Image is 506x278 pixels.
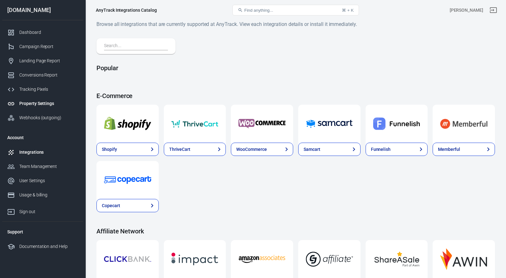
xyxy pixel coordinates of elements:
button: Find anything...⌘ + K [232,5,359,15]
div: Property Settings [19,100,78,107]
a: WooCommerce [231,105,293,143]
a: WooCommerce [231,143,293,156]
div: Shopify [102,146,117,153]
div: Team Management [19,163,78,170]
img: ClickBank [104,248,151,270]
li: Support [2,224,83,239]
a: Team Management [2,159,83,174]
a: Copecart [96,199,159,212]
a: Campaign Report [2,40,83,54]
a: CJ [298,240,361,278]
img: Samcart [306,112,353,135]
img: Impact [171,248,219,270]
a: User Settings [2,174,83,188]
div: Funnelish [371,146,391,153]
div: Webhooks (outgoing) [19,114,78,121]
div: Account id: zL4j7kky [450,7,483,14]
div: Landing Page Report [19,58,78,64]
a: Sign out [2,202,83,219]
a: Samcart [298,143,361,156]
a: Samcart [298,105,361,143]
a: ThriveCart [164,143,226,156]
div: User Settings [19,177,78,184]
a: Amazon Associates [231,240,293,278]
div: Integrations [19,149,78,156]
img: WooCommerce [238,112,286,135]
a: Memberful [433,105,495,143]
img: Copecart [104,169,151,191]
img: Funnelish [373,112,420,135]
a: Tracking Pixels [2,82,83,96]
a: ThriveCart [164,105,226,143]
div: Dashboard [19,29,78,36]
div: Sign out [19,208,78,215]
img: Amazon Associates [238,248,286,270]
div: AnyTrack Integrations Catalog [96,7,157,13]
div: Tracking Pixels [19,86,78,93]
a: Conversions Report [2,68,83,82]
h4: Affiliate Network [96,227,495,235]
div: Usage & billing [19,192,78,198]
div: [DOMAIN_NAME] [2,7,83,13]
a: Funnelish [366,105,428,143]
a: Funnelish [366,143,428,156]
div: Conversions Report [19,72,78,78]
a: Memberful [433,143,495,156]
div: Copecart [102,202,120,209]
a: Landing Page Report [2,54,83,68]
a: ClickBank [96,240,159,278]
div: Memberful [438,146,460,153]
a: Property Settings [2,96,83,111]
a: Copecart [96,161,159,199]
li: Account [2,130,83,145]
img: CJ [306,248,353,270]
img: ShareASale [373,248,420,270]
img: Memberful [440,112,487,135]
a: Dashboard [2,25,83,40]
a: ShareASale [366,240,428,278]
h6: Browse all integrations that are currently supported at AnyTrack. View each integration details o... [96,20,495,28]
h4: Popular [96,64,495,72]
img: Shopify [104,112,151,135]
a: Shopify [96,143,159,156]
a: Usage & billing [2,188,83,202]
a: Webhooks (outgoing) [2,111,83,125]
a: Integrations [2,145,83,159]
img: ThriveCart [171,112,219,135]
input: Search... [104,42,165,50]
a: Awin [433,240,495,278]
img: Awin [440,248,487,270]
div: ⌘ + K [342,8,354,13]
div: ThriveCart [169,146,191,153]
h4: E-Commerce [96,92,495,100]
a: Shopify [96,105,159,143]
div: WooCommerce [236,146,267,153]
a: Sign out [486,3,501,18]
div: Campaign Report [19,43,78,50]
div: Documentation and Help [19,243,78,250]
div: Samcart [304,146,320,153]
span: Find anything... [244,8,273,13]
a: Impact [164,240,226,278]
